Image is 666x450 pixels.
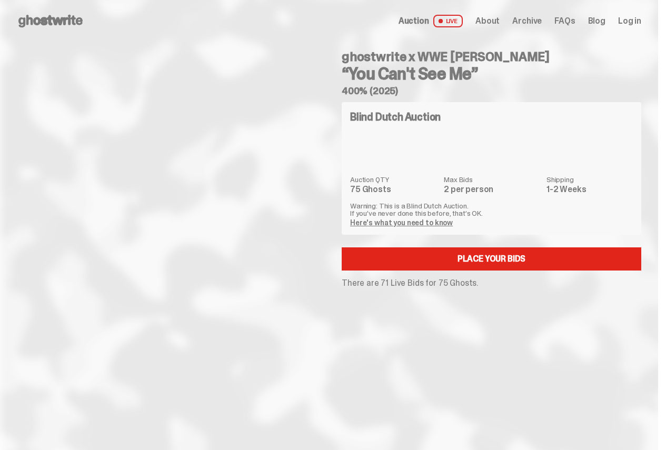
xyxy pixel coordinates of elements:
dd: 2 per person [444,185,540,194]
dt: Max Bids [444,176,540,183]
dt: Auction QTY [350,176,438,183]
h3: “You Can't See Me” [342,65,641,82]
p: There are 71 Live Bids for 75 Ghosts. [342,279,641,287]
p: Warning: This is a Blind Dutch Auction. If you’ve never done this before, that’s OK. [350,202,633,217]
a: Here's what you need to know [350,218,453,227]
span: Auction [399,17,429,25]
h5: 400% (2025) [342,86,641,96]
dt: Shipping [546,176,633,183]
a: Archive [512,17,542,25]
dd: 75 Ghosts [350,185,438,194]
a: Blog [588,17,605,25]
h4: Blind Dutch Auction [350,112,441,122]
span: LIVE [433,15,463,27]
a: Log in [618,17,641,25]
a: Auction LIVE [399,15,463,27]
a: Place your Bids [342,247,641,271]
h4: ghostwrite x WWE [PERSON_NAME] [342,51,641,63]
dd: 1-2 Weeks [546,185,633,194]
a: FAQs [554,17,575,25]
a: About [475,17,500,25]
